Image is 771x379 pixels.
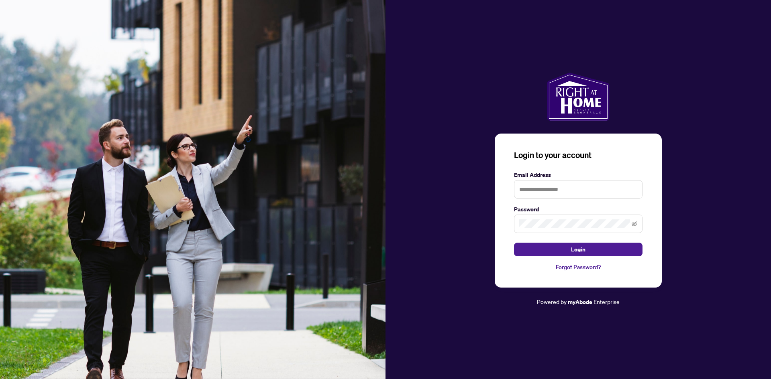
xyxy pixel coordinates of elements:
a: Forgot Password? [514,263,642,272]
button: Login [514,243,642,256]
a: myAbode [568,298,592,306]
label: Password [514,205,642,214]
span: Enterprise [594,298,620,305]
h3: Login to your account [514,150,642,161]
label: Email Address [514,170,642,179]
img: ma-logo [547,73,609,121]
span: eye-invisible [632,221,637,227]
span: Powered by [537,298,567,305]
span: Login [571,243,585,256]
